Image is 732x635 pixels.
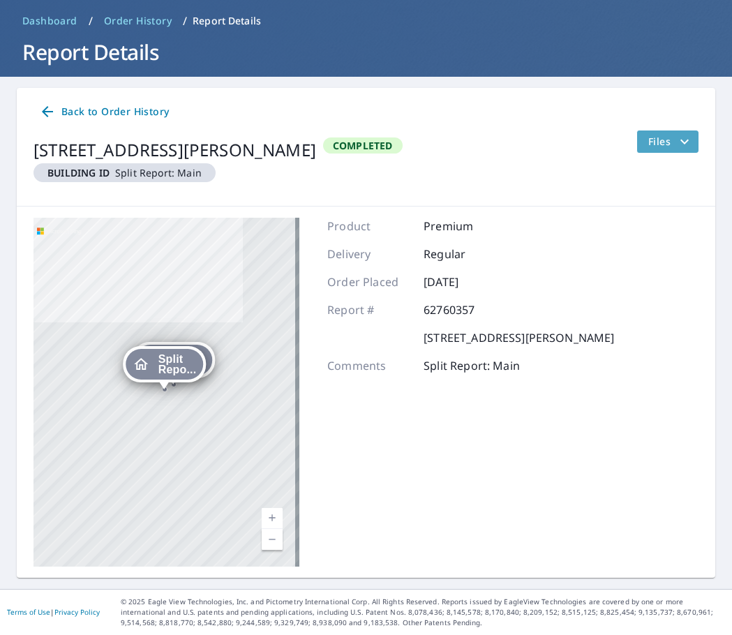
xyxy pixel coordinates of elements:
[39,166,210,179] span: Split Report: Main
[17,10,715,32] nav: breadcrumb
[424,357,520,374] p: Split Report: Main
[7,607,50,617] a: Terms of Use
[636,130,699,153] button: filesDropdownBtn-62760357
[327,274,411,290] p: Order Placed
[54,607,100,617] a: Privacy Policy
[89,13,93,29] li: /
[324,139,401,152] span: Completed
[7,608,100,616] p: |
[47,166,110,179] em: Building ID
[327,301,411,318] p: Report #
[183,13,187,29] li: /
[33,137,316,163] div: [STREET_ADDRESS][PERSON_NAME]
[424,218,507,234] p: Premium
[262,508,283,529] a: Current Level 17, Zoom In
[424,329,614,346] p: [STREET_ADDRESS][PERSON_NAME]
[33,99,174,125] a: Back to Order History
[121,597,725,628] p: © 2025 Eagle View Technologies, Inc. and Pictometry International Corp. All Rights Reserved. Repo...
[17,10,83,32] a: Dashboard
[132,342,216,385] div: Dropped pin, building Split Report: New DG E, Residential property, 2611 Jackson St Bellevue, NE ...
[123,346,207,389] div: Dropped pin, building Split Report: Main, Residential property, 2611 Jackson St Bellevue, NE 68005
[39,103,169,121] span: Back to Order History
[424,246,507,262] p: Regular
[424,301,507,318] p: 62760357
[22,14,77,28] span: Dashboard
[193,14,261,28] p: Report Details
[327,246,411,262] p: Delivery
[17,38,715,66] h1: Report Details
[648,133,693,150] span: Files
[327,218,411,234] p: Product
[424,274,507,290] p: [DATE]
[104,14,172,28] span: Order History
[98,10,177,32] a: Order History
[158,354,197,375] span: Split Repo...
[262,529,283,550] a: Current Level 17, Zoom Out
[327,357,411,374] p: Comments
